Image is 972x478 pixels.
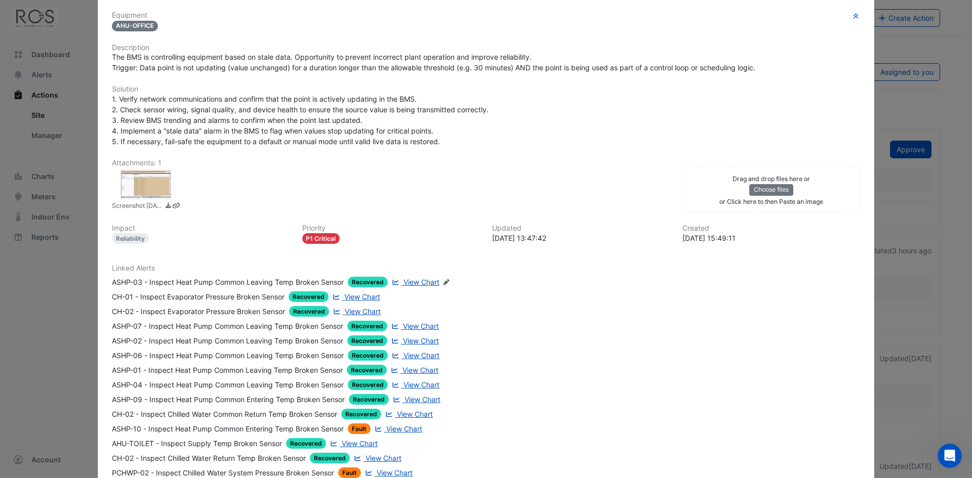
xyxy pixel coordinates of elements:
a: View Chart [391,394,440,405]
span: View Chart [366,454,401,462]
span: View Chart [377,468,413,477]
div: ASHP-03 - Inspect Heat Pump Common Leaving Temp Broken Sensor [112,277,344,287]
span: View Chart [345,307,381,316]
span: View Chart [344,292,380,301]
span: Recovered [286,438,326,449]
a: View Chart [390,379,439,390]
a: View Chart [389,365,438,375]
fa-icon: Edit Linked Alerts [442,279,450,286]
a: View Chart [389,321,439,331]
span: View Chart [404,395,440,404]
h6: Created [682,224,861,233]
h6: Priority [302,224,480,233]
small: or Click here to then Paste an image [719,198,823,205]
div: ASHP-01 - Inspect Heat Pump Common Leaving Temp Broken Sensor [112,365,343,375]
div: [DATE] 13:47:42 [492,233,670,243]
div: ASHP-09 - Inspect Heat Pump Common Entering Temp Broken Sensor [112,394,345,405]
a: View Chart [331,306,381,317]
span: Recovered [310,453,350,463]
a: View Chart [390,277,439,287]
small: Screenshot 2025-09-15 154819.png [112,201,163,212]
div: ASHP-10 - Inspect Heat Pump Common Entering Temp Broken Sensor [112,423,344,434]
a: Copy link to clipboard [172,201,180,212]
span: Recovered [348,277,388,287]
div: ASHP-07 - Inspect Heat Pump Common Leaving Temp Broken Sensor [112,321,343,331]
a: View Chart [328,438,378,449]
span: View Chart [403,336,439,345]
a: View Chart [373,423,422,434]
iframe: Intercom live chat [938,444,962,468]
span: 1. Verify network communications and confirm that the point is actively updating in the BMS. 2. C... [112,95,489,146]
h6: Description [112,44,860,52]
span: Recovered [348,350,388,361]
div: PCHWP-02 - Inspect Chilled Water System Pressure Broken Sensor [112,467,334,478]
span: View Chart [403,380,439,389]
span: Recovered [349,394,389,405]
button: Choose files [749,184,793,195]
span: Recovered [348,379,388,390]
a: View Chart [390,350,439,361]
span: Fault [338,467,361,478]
div: Screenshot 2025-09-15 154819.png [120,169,171,200]
a: View Chart [331,291,380,302]
span: View Chart [342,439,378,448]
h6: Solution [112,85,860,94]
span: Recovered [341,409,381,419]
span: View Chart [403,351,439,360]
span: Recovered [347,335,387,346]
small: Drag and drop files here or [733,175,810,183]
h6: Impact [112,224,290,233]
div: CH-02 - Inspect Chilled Water Common Return Temp Broken Sensor [112,409,337,419]
div: P1 Critical [302,233,340,244]
div: CH-02 - Inspect Evaporator Pressure Broken Sensor [112,306,285,317]
span: Recovered [347,365,387,375]
div: CH-01 - Inspect Evaporator Pressure Broken Sensor [112,291,285,302]
h6: Equipment [112,11,860,20]
a: View Chart [383,409,433,419]
span: The BMS is controlling equipment based on stale data. Opportunity to prevent incorrect plant oper... [112,53,755,72]
span: View Chart [403,322,439,330]
div: Reliability [112,233,149,244]
div: AHU-TOILET - Inspect Supply Temp Broken Sensor [112,438,282,449]
div: ASHP-02 - Inspect Heat Pump Common Leaving Temp Broken Sensor [112,335,343,346]
span: View Chart [386,424,422,433]
span: View Chart [402,366,438,374]
div: ASHP-04 - Inspect Heat Pump Common Leaving Temp Broken Sensor [112,379,344,390]
a: View Chart [352,453,401,463]
span: View Chart [397,410,433,418]
div: CH-02 - Inspect Chilled Water Return Temp Broken Sensor [112,453,306,463]
h6: Updated [492,224,670,233]
h6: Linked Alerts [112,264,860,273]
div: [DATE] 15:49:11 [682,233,861,243]
span: Fault [348,423,371,434]
h6: Attachments: 1 [112,159,860,167]
a: Download [165,201,172,212]
div: ASHP-06 - Inspect Heat Pump Common Leaving Temp Broken Sensor [112,350,344,361]
span: View Chart [403,278,439,286]
span: Recovered [289,306,329,317]
span: Recovered [347,321,387,331]
span: Recovered [289,291,329,302]
span: AHU-OFFICE [112,21,158,31]
a: View Chart [363,467,413,478]
a: View Chart [389,335,439,346]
